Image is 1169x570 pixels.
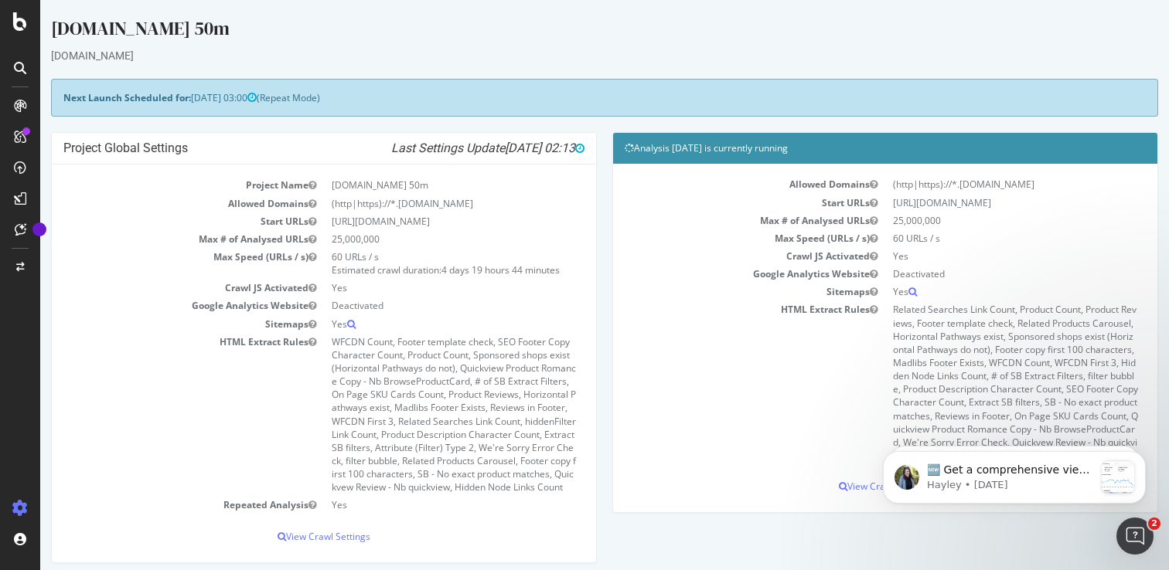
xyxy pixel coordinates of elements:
[845,247,1106,265] td: Yes
[284,176,544,194] td: [DOMAIN_NAME] 50m
[351,141,544,156] i: Last Settings Update
[845,300,1106,464] td: Related Searches Link Count, Product Count, Product Reviews, Footer template check, Related Produ...
[1148,517,1160,530] span: 2
[284,279,544,297] td: Yes
[284,248,544,279] td: 60 URLs / s Estimated crawl duration:
[860,420,1169,528] iframe: Intercom notifications message
[465,141,544,155] span: [DATE] 02:13
[584,300,845,464] td: HTML Extract Rules
[584,247,845,265] td: Crawl JS Activated
[584,212,845,229] td: Max # of Analysed URLs
[23,297,284,314] td: Google Analytics Website
[23,195,284,212] td: Allowed Domains
[151,91,216,104] span: [DATE] 03:00
[23,141,544,156] h4: Project Global Settings
[584,175,845,193] td: Allowed Domains
[32,222,46,236] div: Tooltip anchor
[284,195,544,212] td: (http|https)://*.[DOMAIN_NAME]
[11,15,1118,48] div: [DOMAIN_NAME] 50m
[23,496,284,514] td: Repeated Analysis
[284,315,544,333] td: Yes
[845,283,1106,300] td: Yes
[584,283,845,300] td: Sitemaps
[845,194,1106,212] td: [URL][DOMAIN_NAME]
[11,48,1118,63] div: [DOMAIN_NAME]
[23,91,151,104] strong: Next Launch Scheduled for:
[845,229,1106,247] td: 60 URLs / s
[584,480,1106,493] p: View Crawl Settings
[845,212,1106,229] td: 25,000,000
[284,333,544,497] td: WFCDN Count, Footer template check, SEO Footer Copy Character Count, Product Count, Sponsored sho...
[845,175,1106,193] td: (http|https)://*.[DOMAIN_NAME]
[11,79,1118,117] div: (Repeat Mode)
[67,43,234,225] span: 🆕 Get a comprehensive view of your organic search performance across multiple websites with our n...
[23,248,284,279] td: Max Speed (URLs / s)
[584,194,845,212] td: Start URLs
[23,279,284,297] td: Crawl JS Activated
[284,496,544,514] td: Yes
[584,229,845,247] td: Max Speed (URLs / s)
[23,530,544,543] p: View Crawl Settings
[23,315,284,333] td: Sitemaps
[584,141,1106,156] h4: Analysis [DATE] is currently running
[584,265,845,283] td: Google Analytics Website
[23,333,284,497] td: HTML Extract Rules
[845,265,1106,283] td: Deactivated
[23,212,284,230] td: Start URLs
[284,297,544,314] td: Deactivated
[23,176,284,194] td: Project Name
[23,230,284,248] td: Max # of Analysed URLs
[67,58,234,72] p: Message from Hayley, sent 46w ago
[284,212,544,230] td: [URL][DOMAIN_NAME]
[1116,517,1154,555] iframe: Intercom live chat
[284,230,544,248] td: 25,000,000
[401,263,520,277] span: 4 days 19 hours 44 minutes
